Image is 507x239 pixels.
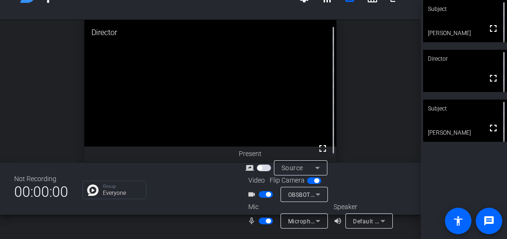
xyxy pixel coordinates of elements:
span: Video [248,175,265,185]
div: Director [84,20,337,46]
mat-icon: fullscreen [488,122,499,134]
img: Chat Icon [87,184,99,196]
div: Present [239,149,334,159]
mat-icon: screen_share_outline [245,162,257,174]
div: Director [423,50,507,68]
div: Mic [239,202,334,212]
p: Group [103,184,141,189]
mat-icon: mic_none [247,215,259,227]
mat-icon: message [483,215,495,227]
div: Speaker [334,202,390,212]
mat-icon: fullscreen [488,73,499,84]
mat-icon: fullscreen [488,23,499,34]
span: Default - Headphones (Realtek(R) Audio) [353,217,465,225]
mat-icon: accessibility [453,215,464,227]
div: Not Recording [14,174,68,184]
span: Source [281,164,303,172]
span: OBSBOT Tiny 4K Camera (3564:fef4) [288,191,389,198]
p: Everyone [103,190,141,196]
div: Subject [423,100,507,118]
mat-icon: volume_up [334,215,345,227]
mat-icon: fullscreen [317,143,328,154]
span: Flip Camera [270,175,305,185]
mat-icon: videocam_outline [247,189,259,200]
span: 00:00:00 [14,180,68,203]
span: Microphone (2- USB Advanced Audio Device) [288,217,412,225]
